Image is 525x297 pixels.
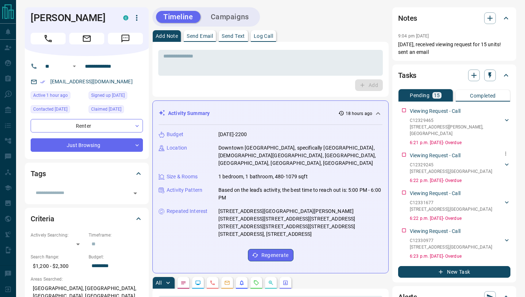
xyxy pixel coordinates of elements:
div: C12331677[STREET_ADDRESS],[GEOGRAPHIC_DATA] [410,198,510,214]
svg: Requests [253,280,259,286]
p: [STREET_ADDRESS][GEOGRAPHIC_DATA][PERSON_NAME][STREET_ADDRESS][STREET_ADDRESS][STREET_ADDRESS][ST... [218,207,382,238]
p: Activity Pattern [167,186,202,194]
p: Activity Summary [168,110,210,117]
p: Repeated Interest [167,207,207,215]
p: Budget: [89,254,143,260]
button: Regenerate [248,249,293,261]
p: Add Note [156,33,178,39]
span: Contacted [DATE] [33,106,67,113]
p: $1,200 - $2,300 [31,260,85,272]
span: Message [108,33,143,44]
svg: Email Verified [40,79,45,84]
svg: Lead Browsing Activity [195,280,201,286]
div: C12330977[STREET_ADDRESS],[GEOGRAPHIC_DATA] [410,236,510,252]
span: Signed up [DATE] [91,92,125,99]
p: [DATE], received viewing request for 15 units! sent an email [398,41,510,56]
button: New Task [398,266,510,278]
p: Based on the lead's activity, the best time to reach out is: 5:00 PM - 6:00 PM [218,186,382,202]
p: Send Text [222,33,245,39]
div: Tasks [398,67,510,84]
p: [STREET_ADDRESS] , [GEOGRAPHIC_DATA] [410,244,492,250]
div: Tags [31,165,143,182]
p: Size & Rooms [167,173,198,181]
p: Location [167,144,187,152]
div: Sat Dec 26 2015 [89,91,143,102]
div: Just Browsing [31,138,143,152]
p: Log Call [254,33,273,39]
div: Criteria [31,210,143,227]
svg: Calls [210,280,215,286]
p: [DATE]-2200 [218,131,247,138]
p: Send Email [187,33,213,39]
p: Downtown [GEOGRAPHIC_DATA], specifically [GEOGRAPHIC_DATA], [DEMOGRAPHIC_DATA][GEOGRAPHIC_DATA], ... [218,144,382,167]
p: Viewing Request - Call [410,152,460,159]
button: Open [70,62,79,71]
div: C12329465[STREET_ADDRESS][PERSON_NAME],[GEOGRAPHIC_DATA] [410,116,510,138]
h1: [PERSON_NAME] [31,12,112,24]
p: C12330977 [410,237,492,244]
p: Viewing Request - Call [410,107,460,115]
div: Tue Aug 12 2025 [31,91,85,102]
svg: Agent Actions [283,280,288,286]
button: Open [130,188,140,198]
p: 9:04 pm [DATE] [398,33,429,39]
button: Campaigns [203,11,256,23]
p: [STREET_ADDRESS] , [GEOGRAPHIC_DATA] [410,206,492,213]
p: 18 hours ago [346,110,372,117]
p: All [156,280,162,285]
p: [STREET_ADDRESS][PERSON_NAME] , [GEOGRAPHIC_DATA] [410,124,503,137]
p: Areas Searched: [31,276,143,282]
p: C12329465 [410,117,503,124]
svg: Listing Alerts [239,280,245,286]
a: [EMAIL_ADDRESS][DOMAIN_NAME] [50,79,133,84]
p: Pending [410,93,429,98]
svg: Opportunities [268,280,274,286]
p: Budget [167,131,183,138]
span: Claimed [DATE] [91,106,121,113]
h2: Notes [398,12,417,24]
p: C12331677 [410,199,492,206]
div: Renter [31,119,143,132]
div: Activity Summary18 hours ago [159,107,382,120]
span: Call [31,33,66,44]
p: C12329245 [410,162,492,168]
p: 15 [434,93,440,98]
span: Email [69,33,104,44]
p: 6:23 p.m. [DATE] - Overdue [410,253,510,260]
div: Mon Aug 11 2025 [89,105,143,115]
div: Notes [398,9,510,27]
svg: Notes [180,280,186,286]
p: Timeframe: [89,232,143,238]
p: 6:22 p.m. [DATE] - Overdue [410,177,510,184]
p: 1 bedroom, 1 bathroom, 480-1079 sqft [218,173,308,181]
div: C12329245[STREET_ADDRESS],[GEOGRAPHIC_DATA] [410,160,510,176]
div: condos.ca [123,15,128,20]
p: Actively Searching: [31,232,85,238]
p: Completed [470,93,496,98]
div: Mon Aug 11 2025 [31,105,85,115]
p: Viewing Request - Call [410,227,460,235]
p: 6:21 p.m. [DATE] - Overdue [410,139,510,146]
svg: Emails [224,280,230,286]
h2: Tasks [398,70,416,81]
h2: Criteria [31,213,54,225]
p: 6:22 p.m. [DATE] - Overdue [410,215,510,222]
h2: Tags [31,168,46,179]
p: [STREET_ADDRESS] , [GEOGRAPHIC_DATA] [410,168,492,175]
p: Search Range: [31,254,85,260]
p: Viewing Request - Call [410,190,460,197]
span: Active 1 hour ago [33,92,68,99]
button: Timeline [156,11,201,23]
